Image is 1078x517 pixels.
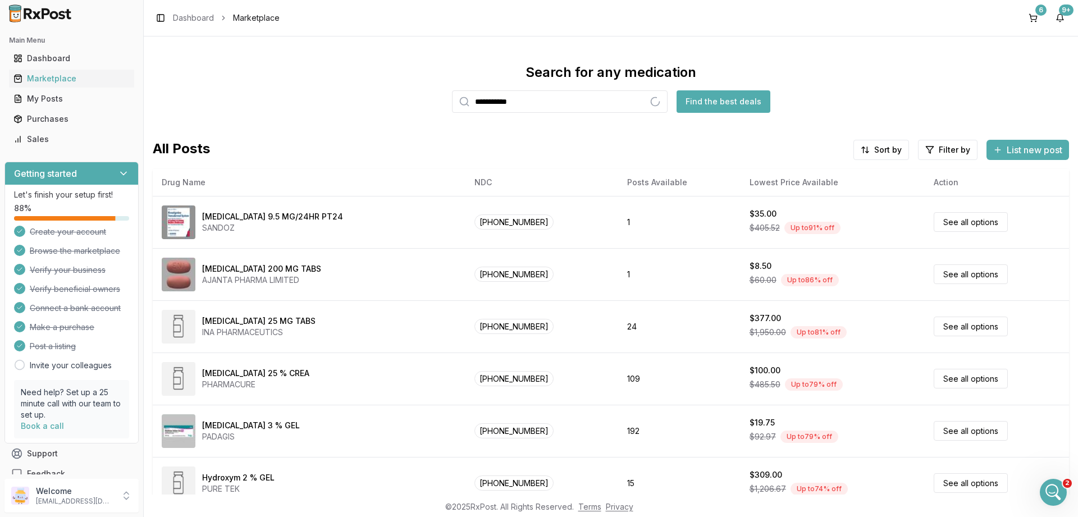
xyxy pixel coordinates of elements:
[784,222,841,234] div: Up to 91 % off
[1024,9,1042,27] a: 6
[202,420,300,431] div: [MEDICAL_DATA] 3 % GEL
[785,378,843,391] div: Up to 79 % off
[202,274,321,286] div: AJANTA PHARMA LIMITED
[202,368,309,379] div: [MEDICAL_DATA] 25 % CREA
[986,140,1069,160] button: List new post
[202,263,321,274] div: [MEDICAL_DATA] 200 MG TABS
[13,73,130,84] div: Marketplace
[36,497,114,506] p: [EMAIL_ADDRESS][DOMAIN_NAME]
[618,196,741,248] td: 1
[11,487,29,505] img: User avatar
[780,431,838,443] div: Up to 79 % off
[13,134,130,145] div: Sales
[30,341,76,352] span: Post a listing
[618,405,741,457] td: 192
[874,144,902,155] span: Sort by
[30,303,121,314] span: Connect a bank account
[526,63,696,81] div: Search for any medication
[474,371,554,386] span: [PHONE_NUMBER]
[14,167,77,180] h3: Getting started
[939,144,970,155] span: Filter by
[934,264,1008,284] a: See all options
[9,36,134,45] h2: Main Menu
[618,169,741,196] th: Posts Available
[162,310,195,344] img: Diclofenac Potassium 25 MG TABS
[202,379,309,390] div: PHARMACURE
[750,365,780,376] div: $100.00
[934,421,1008,441] a: See all options
[853,140,909,160] button: Sort by
[791,326,847,338] div: Up to 81 % off
[1040,479,1067,506] iframe: Intercom live chat
[750,431,776,442] span: $92.97
[474,214,554,230] span: [PHONE_NUMBER]
[9,68,134,89] a: Marketplace
[934,473,1008,493] a: See all options
[1035,4,1047,16] div: 6
[618,300,741,353] td: 24
[934,317,1008,336] a: See all options
[4,443,139,464] button: Support
[173,12,214,24] a: Dashboard
[202,472,275,483] div: Hydroxym 2 % GEL
[21,421,64,431] a: Book a call
[153,140,210,160] span: All Posts
[918,140,977,160] button: Filter by
[618,353,741,405] td: 109
[233,12,280,24] span: Marketplace
[30,360,112,371] a: Invite your colleagues
[13,93,130,104] div: My Posts
[36,486,114,497] p: Welcome
[4,130,139,148] button: Sales
[4,90,139,108] button: My Posts
[750,274,776,286] span: $60.00
[14,203,31,214] span: 88 %
[9,89,134,109] a: My Posts
[14,189,129,200] p: Let's finish your setup first!
[30,245,120,257] span: Browse the marketplace
[741,169,925,196] th: Lowest Price Available
[474,475,554,491] span: [PHONE_NUMBER]
[13,113,130,125] div: Purchases
[13,53,130,64] div: Dashboard
[162,205,195,239] img: Rivastigmine 9.5 MG/24HR PT24
[750,469,782,481] div: $309.00
[606,502,633,511] a: Privacy
[1051,9,1069,27] button: 9+
[162,466,195,500] img: Hydroxym 2 % GEL
[202,431,300,442] div: PADAGIS
[934,369,1008,388] a: See all options
[4,49,139,67] button: Dashboard
[1059,4,1074,16] div: 9+
[750,313,781,324] div: $377.00
[750,260,771,272] div: $8.50
[1007,143,1062,157] span: List new post
[750,208,776,219] div: $35.00
[1063,479,1072,488] span: 2
[9,48,134,68] a: Dashboard
[750,222,780,234] span: $405.52
[934,212,1008,232] a: See all options
[202,222,343,234] div: SANDOZ
[474,423,554,438] span: [PHONE_NUMBER]
[781,274,839,286] div: Up to 86 % off
[30,322,94,333] span: Make a purchase
[173,12,280,24] nav: breadcrumb
[30,226,106,237] span: Create your account
[162,362,195,396] img: Methyl Salicylate 25 % CREA
[202,327,316,338] div: INA PHARMACEUTICS
[465,169,618,196] th: NDC
[9,109,134,129] a: Purchases
[4,110,139,128] button: Purchases
[474,319,554,334] span: [PHONE_NUMBER]
[21,387,122,420] p: Need help? Set up a 25 minute call with our team to set up.
[202,483,275,495] div: PURE TEK
[30,283,120,295] span: Verify beneficial owners
[677,90,770,113] button: Find the best deals
[925,169,1069,196] th: Action
[27,468,65,479] span: Feedback
[750,327,786,338] span: $1,950.00
[750,417,775,428] div: $19.75
[578,502,601,511] a: Terms
[202,315,316,327] div: [MEDICAL_DATA] 25 MG TABS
